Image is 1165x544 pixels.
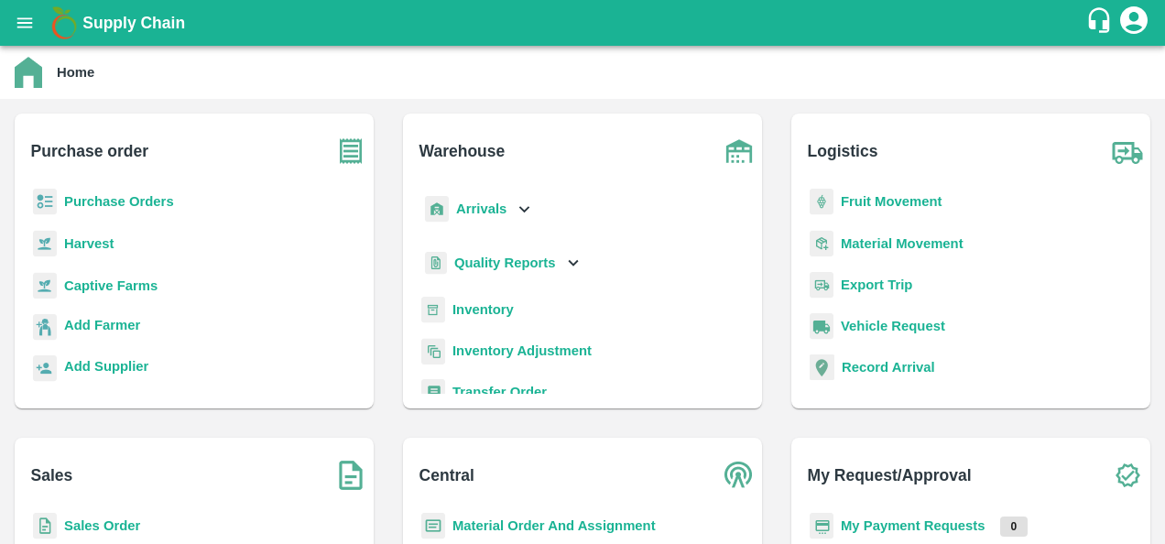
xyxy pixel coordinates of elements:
[810,513,833,539] img: payment
[64,356,148,381] a: Add Supplier
[31,462,73,488] b: Sales
[841,319,945,333] a: Vehicle Request
[419,138,506,164] b: Warehouse
[452,385,547,399] a: Transfer Order
[46,5,82,41] img: logo
[64,236,114,251] a: Harvest
[716,128,762,174] img: warehouse
[33,272,57,299] img: harvest
[1105,128,1150,174] img: truck
[425,196,449,223] img: whArrival
[64,194,174,209] a: Purchase Orders
[64,518,140,533] a: Sales Order
[15,57,42,88] img: home
[82,10,1085,36] a: Supply Chain
[328,128,374,174] img: purchase
[82,14,185,32] b: Supply Chain
[33,189,57,215] img: reciept
[842,360,935,375] a: Record Arrival
[31,138,148,164] b: Purchase order
[810,230,833,257] img: material
[421,297,445,323] img: whInventory
[841,518,985,533] a: My Payment Requests
[421,338,445,364] img: inventory
[716,452,762,498] img: central
[64,359,148,374] b: Add Supplier
[64,318,140,332] b: Add Farmer
[33,314,57,341] img: farmer
[452,302,514,317] a: Inventory
[425,252,447,275] img: qualityReport
[64,278,158,293] a: Captive Farms
[4,2,46,44] button: open drawer
[421,379,445,406] img: whTransfer
[33,355,57,382] img: supplier
[808,138,878,164] b: Logistics
[808,462,972,488] b: My Request/Approval
[421,513,445,539] img: centralMaterial
[810,189,833,215] img: fruit
[456,201,506,216] b: Arrivals
[1085,6,1117,39] div: customer-support
[452,518,656,533] a: Material Order And Assignment
[810,313,833,340] img: vehicle
[421,189,535,230] div: Arrivals
[57,65,94,80] b: Home
[64,315,140,340] a: Add Farmer
[841,236,964,251] a: Material Movement
[1117,4,1150,42] div: account of current user
[452,343,592,358] a: Inventory Adjustment
[841,277,912,292] a: Export Trip
[454,256,556,270] b: Quality Reports
[33,513,57,539] img: sales
[841,194,942,209] a: Fruit Movement
[810,272,833,299] img: delivery
[33,230,57,257] img: harvest
[1000,517,1029,537] p: 0
[419,462,474,488] b: Central
[1105,452,1150,498] img: check
[810,354,834,380] img: recordArrival
[328,452,374,498] img: soSales
[421,245,583,282] div: Quality Reports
